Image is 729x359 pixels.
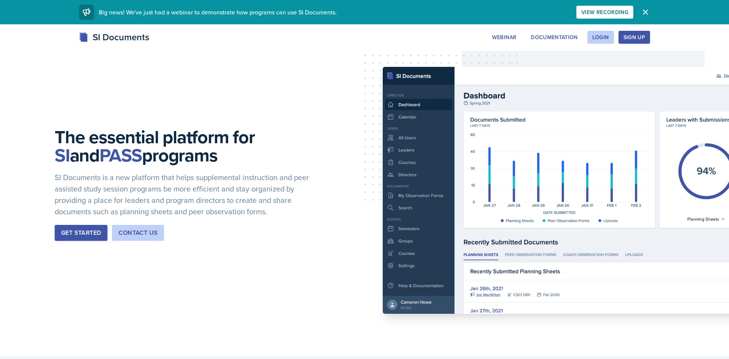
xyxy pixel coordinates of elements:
div: Documentation [531,34,578,40]
button: Get Started [55,225,107,241]
button: View Recording [576,6,633,19]
button: Login [587,31,614,44]
div: Sign Up [623,34,645,40]
button: Documentation [526,31,583,44]
button: Sign Up [619,31,650,44]
div: Webinar [492,34,516,40]
button: Webinar [487,31,521,44]
div: SI Documents [79,30,149,44]
div: Login [592,34,609,40]
div: Contact Us [118,228,158,237]
button: Contact Us [112,225,164,241]
div: Get Started [61,228,101,237]
div: View Recording [581,9,628,15]
span: Big news! We've just had a webinar to demonstrate how programs can use SI Documents. [99,8,337,16]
